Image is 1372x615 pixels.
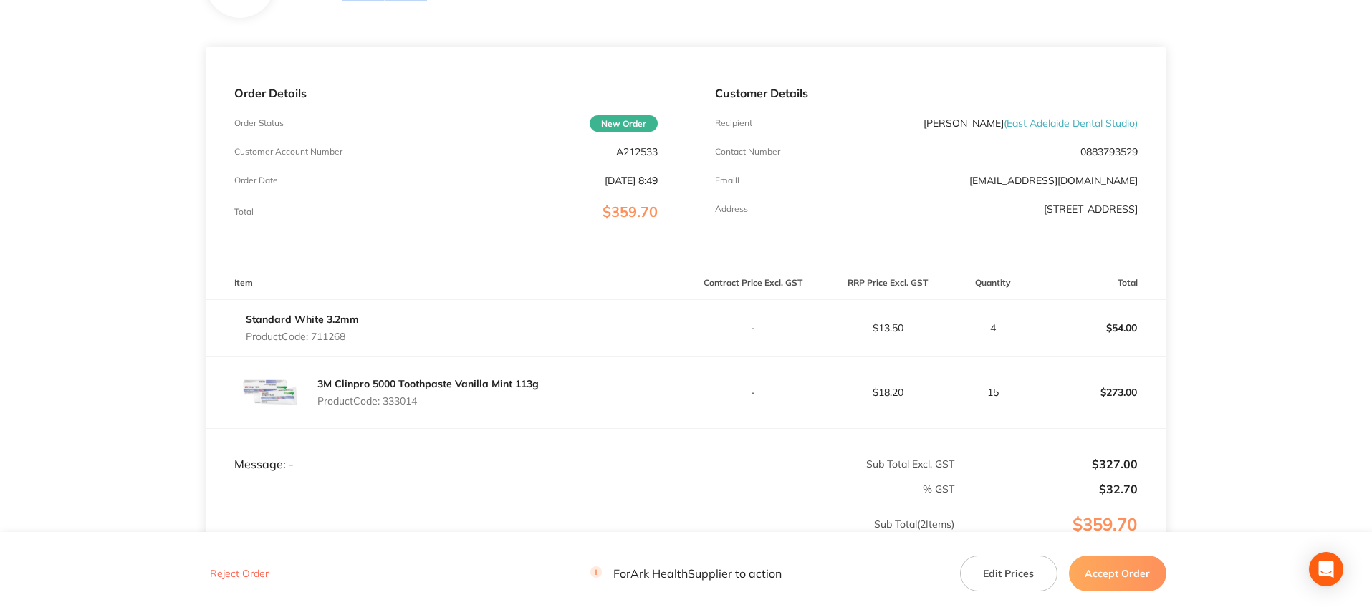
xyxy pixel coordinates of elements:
[956,515,1166,563] p: $359.70
[590,567,782,581] p: For Ark Health Supplier to action
[687,322,820,334] p: -
[246,331,359,342] p: Product Code: 711268
[234,147,342,157] p: Customer Account Number
[1032,311,1166,345] p: $54.00
[960,556,1057,591] button: Edit Prices
[956,457,1138,470] p: $327.00
[605,175,658,186] p: [DATE] 8:49
[924,117,1138,129] p: [PERSON_NAME]
[1032,266,1166,300] th: Total
[686,266,821,300] th: Contract Price Excl. GST
[246,313,359,326] a: Standard White 3.2mm
[1080,146,1138,158] p: 0883793529
[956,322,1031,334] p: 4
[969,174,1138,187] a: [EMAIL_ADDRESS][DOMAIN_NAME]
[715,147,780,157] p: Contact Number
[206,568,273,581] button: Reject Order
[234,118,284,128] p: Order Status
[715,204,748,214] p: Address
[821,322,954,334] p: $13.50
[687,387,820,398] p: -
[206,483,954,495] p: % GST
[603,203,658,221] span: $359.70
[317,395,539,407] p: Product Code: 333014
[234,357,306,428] img: azNncGgzZw
[234,207,254,217] p: Total
[715,175,739,185] p: Emaill
[317,377,539,390] a: 3M Clinpro 5000 Toothpaste Vanilla Mint 113g
[820,266,955,300] th: RRP Price Excl. GST
[234,175,278,185] p: Order Date
[1069,556,1166,591] button: Accept Order
[206,518,954,558] p: Sub Total ( 2 Items)
[1032,375,1166,410] p: $273.00
[1004,117,1138,130] span: ( East Adelaide Dental Studio )
[234,87,657,100] p: Order Details
[616,146,658,158] p: A212533
[590,115,658,132] span: New Order
[206,266,686,300] th: Item
[956,483,1138,495] p: $32.70
[1309,552,1343,586] div: Open Intercom Messenger
[715,87,1138,100] p: Customer Details
[955,266,1032,300] th: Quantity
[821,387,954,398] p: $18.20
[206,428,686,471] td: Message: -
[687,458,954,470] p: Sub Total Excl. GST
[1044,203,1138,215] p: [STREET_ADDRESS]
[715,118,752,128] p: Recipient
[956,387,1031,398] p: 15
